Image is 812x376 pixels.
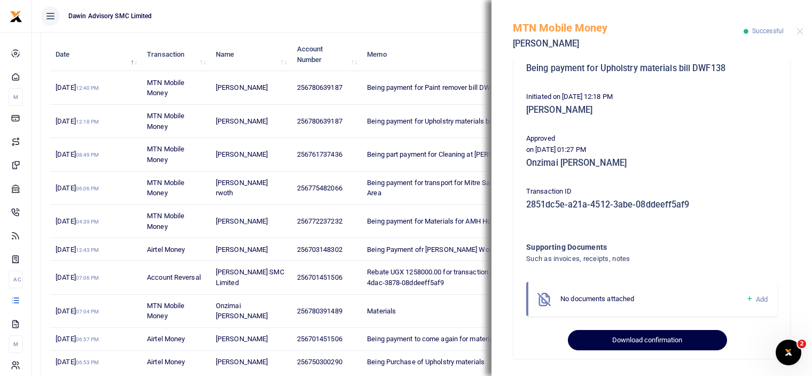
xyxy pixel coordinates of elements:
span: Airtel Money [147,335,185,343]
span: 256701451506 [297,273,342,281]
span: [DATE] [56,358,99,366]
span: [PERSON_NAME] rwoth [216,179,268,197]
span: Materials [367,307,396,315]
h5: MTN Mobile Money [513,21,744,34]
small: 06:53 PM [76,359,99,365]
span: MTN Mobile Money [147,145,184,164]
th: Account Number: activate to sort column ascending [291,38,361,71]
th: Name: activate to sort column ascending [210,38,291,71]
small: 12:18 PM [76,119,99,125]
span: Airtel Money [147,358,185,366]
span: Being Purchase of Upholstry materials [367,358,485,366]
span: 256780391489 [297,307,342,315]
span: Add [756,295,768,303]
p: on [DATE] 01:27 PM [526,144,777,156]
span: Being payment for Paint remover bill DWF139 [367,83,505,91]
small: 07:06 PM [76,275,99,281]
span: [DATE] [56,184,99,192]
li: M [9,88,23,106]
small: 12:43 PM [76,247,99,253]
span: 256780639187 [297,117,342,125]
p: Transaction ID [526,186,777,197]
span: 2 [798,340,806,348]
a: Add [746,293,768,305]
span: [PERSON_NAME] [216,217,268,225]
span: 256750300290 [297,358,342,366]
span: [PERSON_NAME] [216,358,268,366]
h5: [PERSON_NAME] [513,39,744,49]
span: Successful [752,27,784,35]
th: Date: activate to sort column descending [50,38,141,71]
li: Ac [9,271,23,288]
span: [DATE] [56,245,99,254]
img: logo-small [10,10,22,23]
span: [DATE] [56,117,99,125]
span: 256780639187 [297,83,342,91]
th: Memo: activate to sort column ascending [361,38,556,71]
span: [DATE] [56,335,99,343]
span: MTN Mobile Money [147,179,184,197]
span: [DATE] [56,307,99,315]
span: MTN Mobile Money [147,302,184,320]
span: [PERSON_NAME] [216,83,268,91]
small: 07:04 PM [76,309,99,314]
li: M [9,335,23,353]
span: Being payment for Materials for AMH Hospital [367,217,507,225]
small: 06:06 PM [76,186,99,191]
a: logo-small logo-large logo-large [10,12,22,20]
span: 256701451506 [297,335,342,343]
small: 04:39 PM [76,219,99,225]
span: 256775482066 [297,184,342,192]
span: [PERSON_NAME] [216,335,268,343]
span: 256761737436 [297,150,342,158]
span: [PERSON_NAME] [216,150,268,158]
span: [DATE] [56,83,99,91]
span: [PERSON_NAME] SMC Limited [216,268,284,287]
span: MTN Mobile Money [147,79,184,97]
span: MTN Mobile Money [147,212,184,231]
span: Airtel Money [147,245,185,254]
small: 12:40 PM [76,85,99,91]
h4: Supporting Documents [526,241,734,253]
span: 256703148302 [297,245,342,254]
span: No documents attached [560,295,634,303]
span: Being payment for Upholstry materials bill DWF138 [367,117,522,125]
span: Onzimai [PERSON_NAME] [216,302,268,320]
th: Transaction: activate to sort column ascending [141,38,210,71]
small: 08:49 PM [76,152,99,158]
span: [DATE] [56,217,99,225]
button: Close [797,28,803,35]
span: Being payment to come again for materials [367,335,498,343]
p: Approved [526,133,777,144]
span: Rebate UGX 1258000.00 for transaction 0bb84d8f-1bc9-4dac-3878-08ddeeff5af9 [367,268,538,287]
span: 256772237232 [297,217,342,225]
h5: [PERSON_NAME] [526,105,777,116]
span: Dawin Advisory SMC Limited [64,11,157,21]
span: Account Reversal [147,273,201,281]
span: [DATE] [56,273,99,281]
h5: Onzimai [PERSON_NAME] [526,158,777,168]
span: Being payment for transport for Mitre Saw from Industrial Area [367,179,542,197]
p: Initiated on [DATE] 12:18 PM [526,91,777,103]
span: [PERSON_NAME] [216,245,268,254]
small: 06:57 PM [76,336,99,342]
span: MTN Mobile Money [147,112,184,131]
h4: Such as invoices, receipts, notes [526,253,734,265]
span: Being part payment for Cleaning at [PERSON_NAME] [367,150,526,158]
button: Download confirmation [568,330,727,350]
iframe: Intercom live chat [776,340,801,365]
span: Being Payment ofr [PERSON_NAME] Works [367,245,499,254]
span: [DATE] [56,150,99,158]
span: [PERSON_NAME] [216,117,268,125]
h5: 2851dc5e-a21a-4512-3abe-08ddeeff5af9 [526,199,777,210]
h5: Being payment for Upholstry materials bill DWF138 [526,63,777,74]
